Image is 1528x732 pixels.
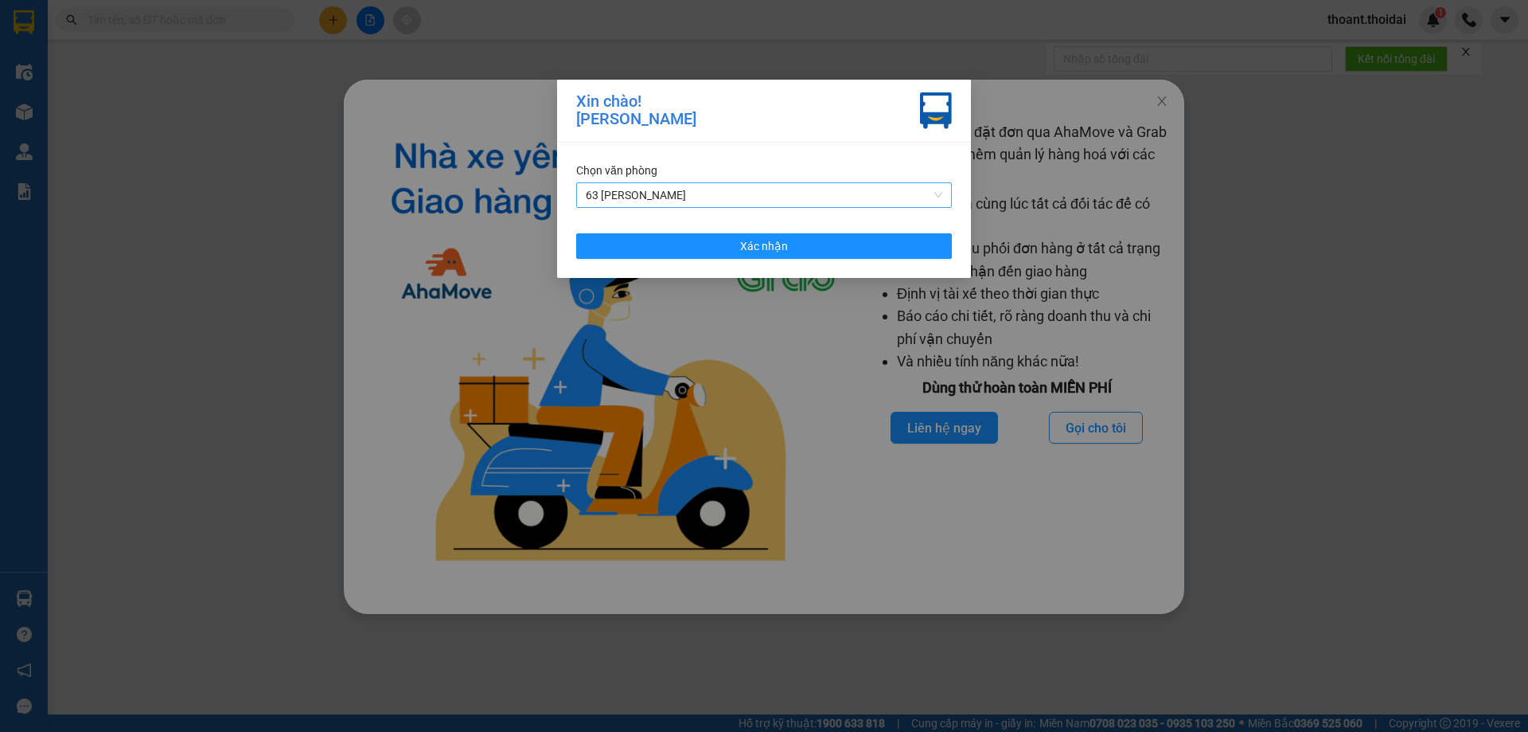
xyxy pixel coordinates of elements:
[586,183,942,207] span: 63 Trần Quang Tặng
[576,92,696,129] div: Xin chào! [PERSON_NAME]
[576,233,952,259] button: Xác nhận
[576,162,952,179] div: Chọn văn phòng
[740,237,788,255] span: Xác nhận
[920,92,952,129] img: vxr-icon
